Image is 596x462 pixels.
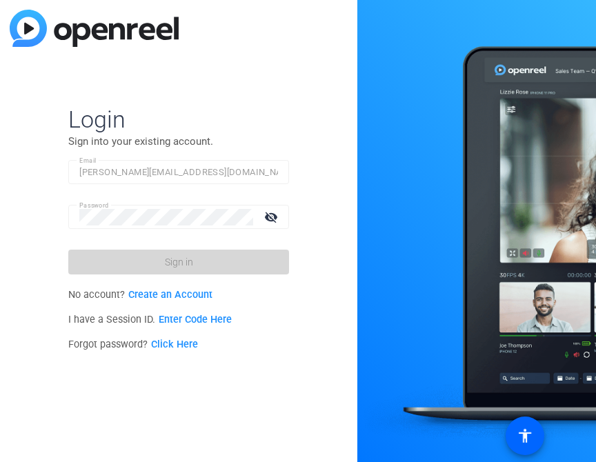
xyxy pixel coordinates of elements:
mat-label: Password [79,201,109,209]
a: Create an Account [128,289,212,301]
p: Sign into your existing account. [68,134,289,149]
span: No account? [68,289,212,301]
img: blue-gradient.svg [10,10,179,47]
a: Click Here [151,339,198,350]
mat-label: Email [79,157,97,164]
span: I have a Session ID. [68,314,232,325]
mat-icon: accessibility [517,428,533,444]
a: Enter Code Here [159,314,232,325]
input: Enter Email Address [79,164,278,181]
span: Forgot password? [68,339,198,350]
mat-icon: visibility_off [256,207,289,227]
span: Login [68,105,289,134]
